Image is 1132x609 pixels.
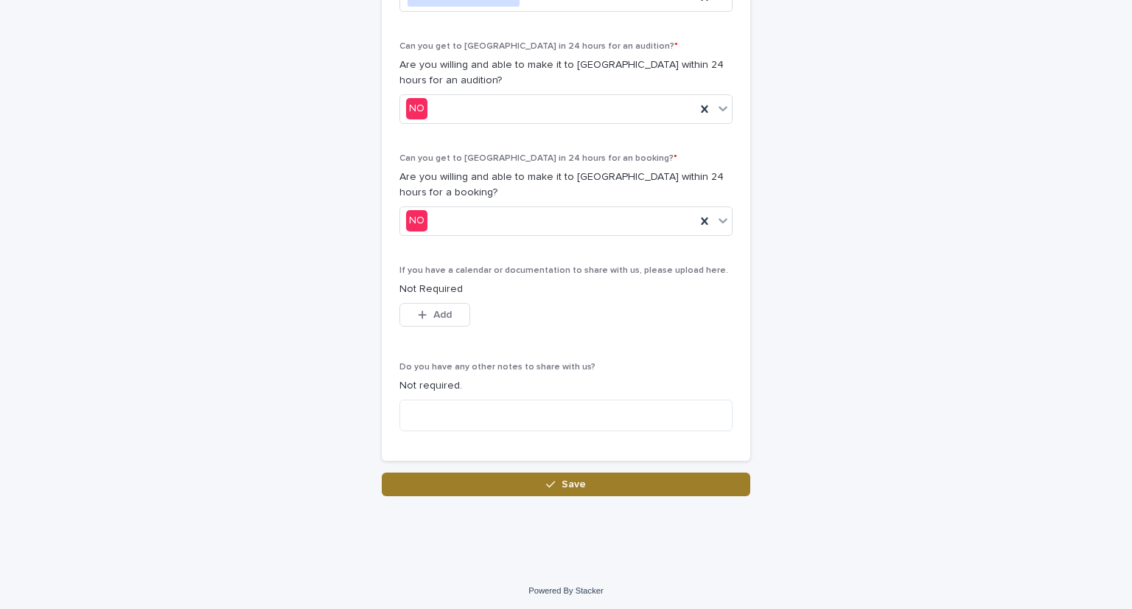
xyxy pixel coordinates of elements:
button: Add [399,303,470,327]
button: Save [382,473,750,496]
a: Powered By Stacker [528,586,603,595]
span: Do you have any other notes to share with us? [399,363,595,372]
span: Add [433,310,452,320]
p: Not Required [399,282,733,297]
div: NO [406,98,427,119]
p: Are you willing and able to make it to [GEOGRAPHIC_DATA] within 24 hours for a booking? [399,170,733,201]
p: Not required. [399,378,733,394]
div: NO [406,210,427,232]
p: Are you willing and able to make it to [GEOGRAPHIC_DATA] within 24 hours for an audition? [399,58,733,88]
span: Can you get to [GEOGRAPHIC_DATA] in 24 hours for an audition? [399,42,678,51]
span: Can you get to [GEOGRAPHIC_DATA] in 24 hours for an booking? [399,154,677,163]
span: If you have a calendar or documentation to share with us, please upload here. [399,266,728,275]
span: Save [562,479,586,490]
